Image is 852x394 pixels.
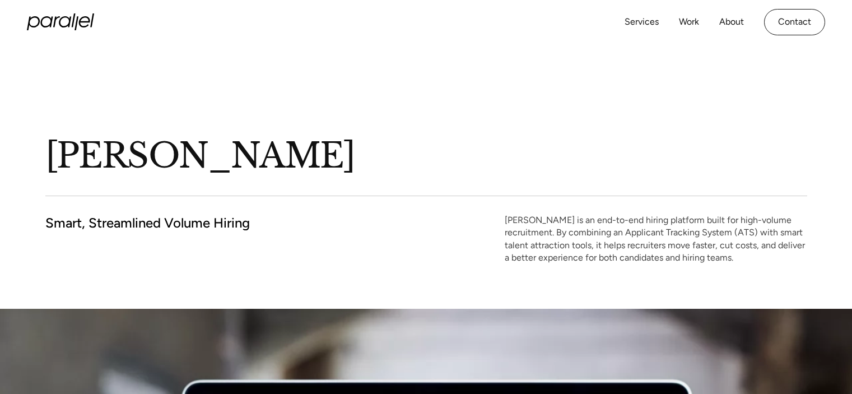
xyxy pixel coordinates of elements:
[679,14,699,30] a: Work
[719,14,744,30] a: About
[45,134,493,178] h1: [PERSON_NAME]
[764,9,825,35] a: Contact
[505,214,807,265] p: [PERSON_NAME] is an end-to-end hiring platform built for high-volume recruitment. By combining an...
[45,214,250,231] h2: Smart, Streamlined Volume Hiring
[625,14,659,30] a: Services
[27,13,94,30] a: home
